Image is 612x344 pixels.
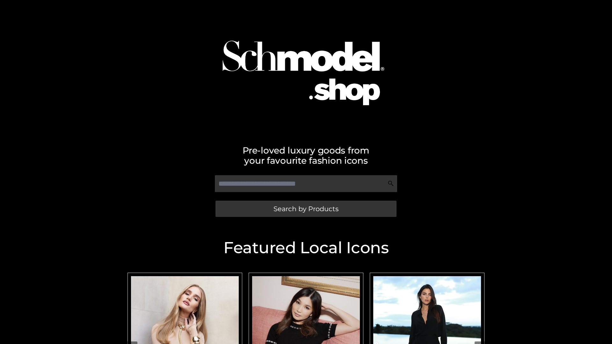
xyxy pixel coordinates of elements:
a: Search by Products [215,201,397,217]
img: Search Icon [388,180,394,187]
span: Search by Products [273,205,339,212]
h2: Pre-loved luxury goods from your favourite fashion icons [124,145,488,166]
h2: Featured Local Icons​ [124,240,488,256]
